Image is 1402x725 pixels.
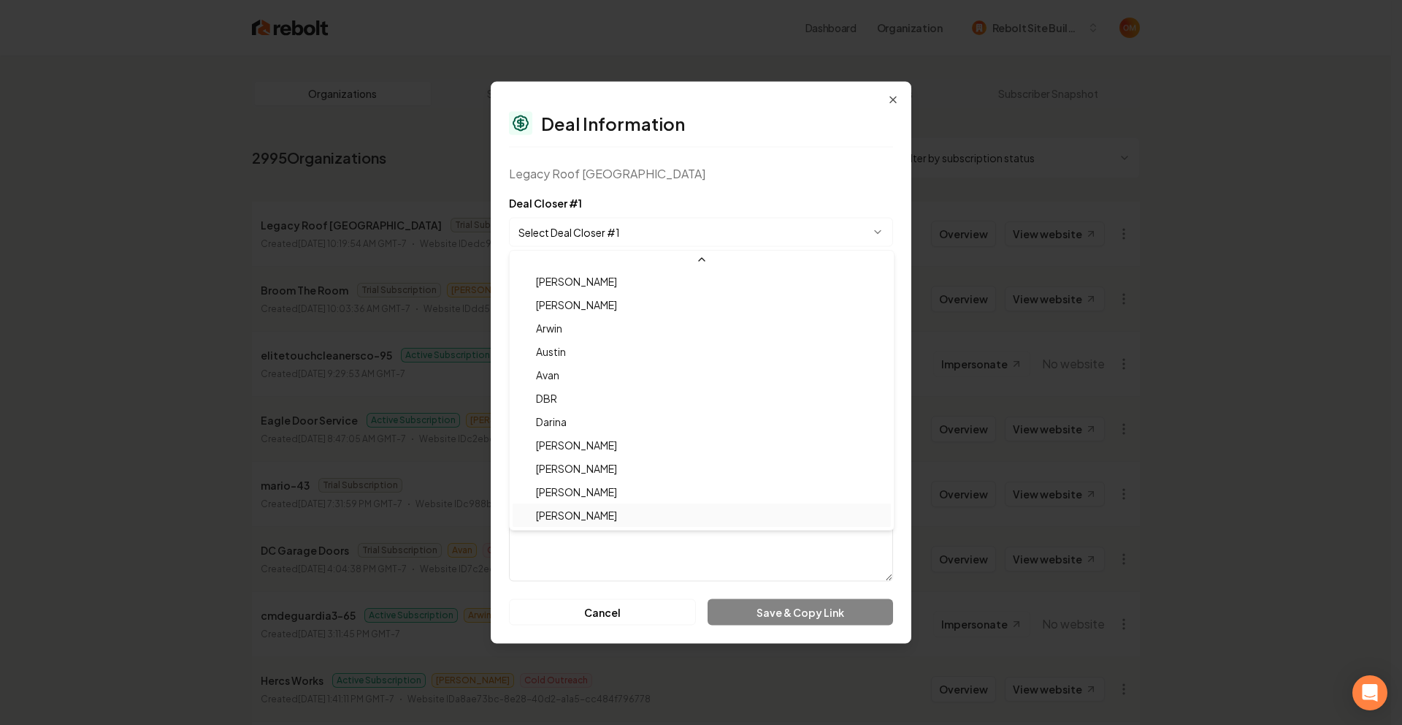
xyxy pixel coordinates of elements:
span: Darina [536,415,567,428]
span: [PERSON_NAME] [536,485,617,498]
span: Austin [536,345,566,358]
span: DBR [536,392,557,405]
span: [PERSON_NAME] [536,509,617,522]
span: [PERSON_NAME] [536,275,617,288]
span: [PERSON_NAME] [536,298,617,311]
span: Arwin [536,322,562,335]
span: [PERSON_NAME] [536,439,617,452]
span: [PERSON_NAME] [536,462,617,475]
span: Avan [536,368,559,382]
